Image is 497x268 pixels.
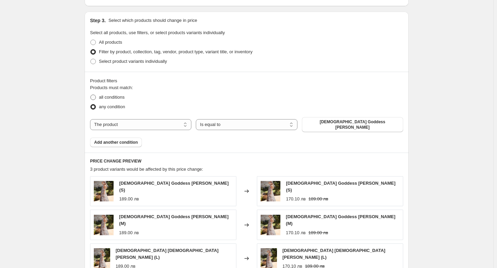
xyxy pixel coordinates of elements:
[99,49,252,54] span: Filter by product, collection, tag, vendor, product type, variant title, or inventory
[261,181,280,201] img: african-goddess-rokla-66d58477ed551_1920x1920_942511e6-2fe1-4362-b832-5a3d7dea4f5c_80x.jpg
[286,196,306,202] div: 170.10 лв
[119,196,139,202] div: 189.00 лв
[119,214,229,226] span: [DEMOGRAPHIC_DATA] Goddess [PERSON_NAME] (M)
[90,158,403,164] h6: PRICE CHANGE PREVIEW
[99,104,125,109] span: any condition
[119,181,229,193] span: [DEMOGRAPHIC_DATA] Goddess [PERSON_NAME] (S)
[90,17,106,24] h2: Step 3.
[90,167,203,172] span: 3 product variants would be affected by this price change:
[99,59,167,64] span: Select product variants individually
[286,214,395,226] span: [DEMOGRAPHIC_DATA] Goddess [PERSON_NAME] (M)
[306,119,399,130] span: [DEMOGRAPHIC_DATA] Goddess [PERSON_NAME]
[302,117,403,132] button: African Goddess Рокля
[94,181,114,201] img: african-goddess-rokla-66d58477ed551_1920x1920_942511e6-2fe1-4362-b832-5a3d7dea4f5c_80x.jpg
[116,248,219,260] span: [DEMOGRAPHIC_DATA] [DEMOGRAPHIC_DATA] [PERSON_NAME] (L)
[261,215,280,235] img: african-goddess-rokla-66d58477ed551_1920x1920_942511e6-2fe1-4362-b832-5a3d7dea4f5c_80x.jpg
[308,196,328,202] strike: 189.00 лв
[94,215,114,235] img: african-goddess-rokla-66d58477ed551_1920x1920_942511e6-2fe1-4362-b832-5a3d7dea4f5c_80x.jpg
[282,248,385,260] span: [DEMOGRAPHIC_DATA] [DEMOGRAPHIC_DATA] [PERSON_NAME] (L)
[90,138,142,147] button: Add another condition
[90,30,225,35] span: Select all products, use filters, or select products variants individually
[94,140,138,145] span: Add another condition
[99,95,125,100] span: all conditions
[308,229,328,236] strike: 189.00 лв
[90,77,403,84] div: Product filters
[286,229,306,236] div: 170.10 лв
[108,17,197,24] p: Select which products should change in price
[99,40,122,45] span: All products
[119,229,139,236] div: 189.00 лв
[90,85,133,90] span: Products must match:
[286,181,395,193] span: [DEMOGRAPHIC_DATA] Goddess [PERSON_NAME] (S)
